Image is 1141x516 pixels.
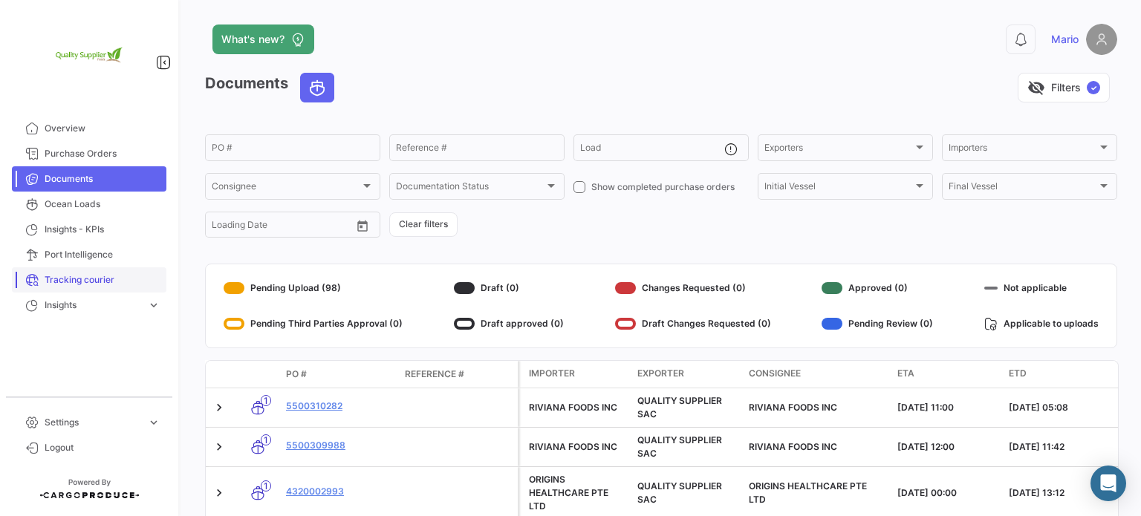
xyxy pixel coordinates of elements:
a: Insights - KPIs [12,217,166,242]
div: QUALITY SUPPLIER SAC [637,394,737,421]
div: Not applicable [984,276,1099,300]
a: Overview [12,116,166,141]
button: Clear filters [389,212,458,237]
div: Approved (0) [822,276,933,300]
span: Exporter [637,367,684,380]
button: What's new? [212,25,314,54]
input: From [212,222,233,232]
span: Insights [45,298,141,312]
a: Purchase Orders [12,141,166,166]
datatable-header-cell: PO # [280,362,399,387]
datatable-header-cell: Consignee [743,361,891,388]
a: Port Intelligence [12,242,166,267]
h3: Documents [205,73,339,102]
span: Port Intelligence [45,248,160,261]
span: Logout [45,441,160,454]
div: [DATE] 11:00 [897,401,997,414]
span: ✓ [1087,81,1100,94]
div: Changes Requested (0) [615,276,771,300]
span: Importer [529,367,575,380]
span: Tracking courier [45,273,160,287]
div: Applicable to uploads [984,312,1099,336]
a: 4320002993 [286,485,393,498]
img: 2e1e32d8-98e2-4bbc-880e-a7f20153c351.png [52,18,126,92]
span: Final Vessel [949,183,1097,194]
span: expand_more [147,298,160,312]
datatable-header-cell: ETA [891,361,1003,388]
button: Open calendar [351,215,374,237]
div: Draft approved (0) [454,312,564,336]
div: ORIGINS HEALTHCARE PTE LTD [529,473,625,513]
span: Documentation Status [396,183,545,194]
span: 1 [261,480,271,491]
span: 1 [261,434,271,445]
span: Initial Vessel [764,183,913,194]
a: Ocean Loads [12,192,166,217]
span: ORIGINS HEALTHCARE PTE LTD [749,480,867,505]
datatable-header-cell: Transport mode [235,368,280,380]
div: QUALITY SUPPLIER SAC [637,480,737,506]
span: Purchase Orders [45,147,160,160]
div: QUALITY SUPPLIER SAC [637,434,737,460]
datatable-header-cell: ETD [1003,361,1114,388]
span: Exporters [764,145,913,155]
span: ETA [897,367,914,380]
span: visibility_off [1027,79,1045,97]
div: [DATE] 12:00 [897,440,997,454]
div: RIVIANA FOODS INC [529,401,625,414]
span: 1 [261,395,271,406]
img: placeholder-user.png [1086,24,1117,55]
div: Pending Third Parties Approval (0) [224,312,403,336]
span: Importers [949,145,1097,155]
span: ETD [1009,367,1027,380]
div: Pending Upload (98) [224,276,403,300]
span: Reference # [405,368,464,381]
span: Overview [45,122,160,135]
a: 5500310282 [286,399,393,413]
div: Draft Changes Requested (0) [615,312,771,336]
span: Insights - KPIs [45,223,160,236]
span: Consignee [212,183,360,194]
div: [DATE] 11:42 [1009,440,1108,454]
span: Ocean Loads [45,197,160,211]
span: Documents [45,172,160,186]
span: expand_more [147,416,160,429]
a: Expand/Collapse Row [212,400,227,415]
span: What's new? [221,32,285,47]
span: RIVIANA FOODS INC [749,441,837,452]
datatable-header-cell: Importer [520,361,631,388]
span: PO # [286,368,307,381]
div: Pending Review (0) [822,312,933,336]
div: [DATE] 05:08 [1009,401,1108,414]
span: Show completed purchase orders [591,180,735,194]
input: To [243,222,310,232]
div: RIVIANA FOODS INC [529,440,625,454]
a: Documents [12,166,166,192]
span: Consignee [749,367,801,380]
span: RIVIANA FOODS INC [749,402,837,413]
a: Expand/Collapse Row [212,440,227,454]
div: [DATE] 00:00 [897,486,997,500]
a: 5500309988 [286,439,393,452]
div: Abrir Intercom Messenger [1090,466,1126,501]
a: Tracking courier [12,267,166,293]
datatable-header-cell: Exporter [631,361,743,388]
div: Draft (0) [454,276,564,300]
a: Expand/Collapse Row [212,486,227,500]
div: [DATE] 13:12 [1009,486,1108,500]
span: Mario [1051,32,1079,47]
span: Settings [45,416,141,429]
button: visibility_offFilters✓ [1018,73,1110,102]
button: Ocean [301,74,334,102]
datatable-header-cell: Reference # [399,362,518,387]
